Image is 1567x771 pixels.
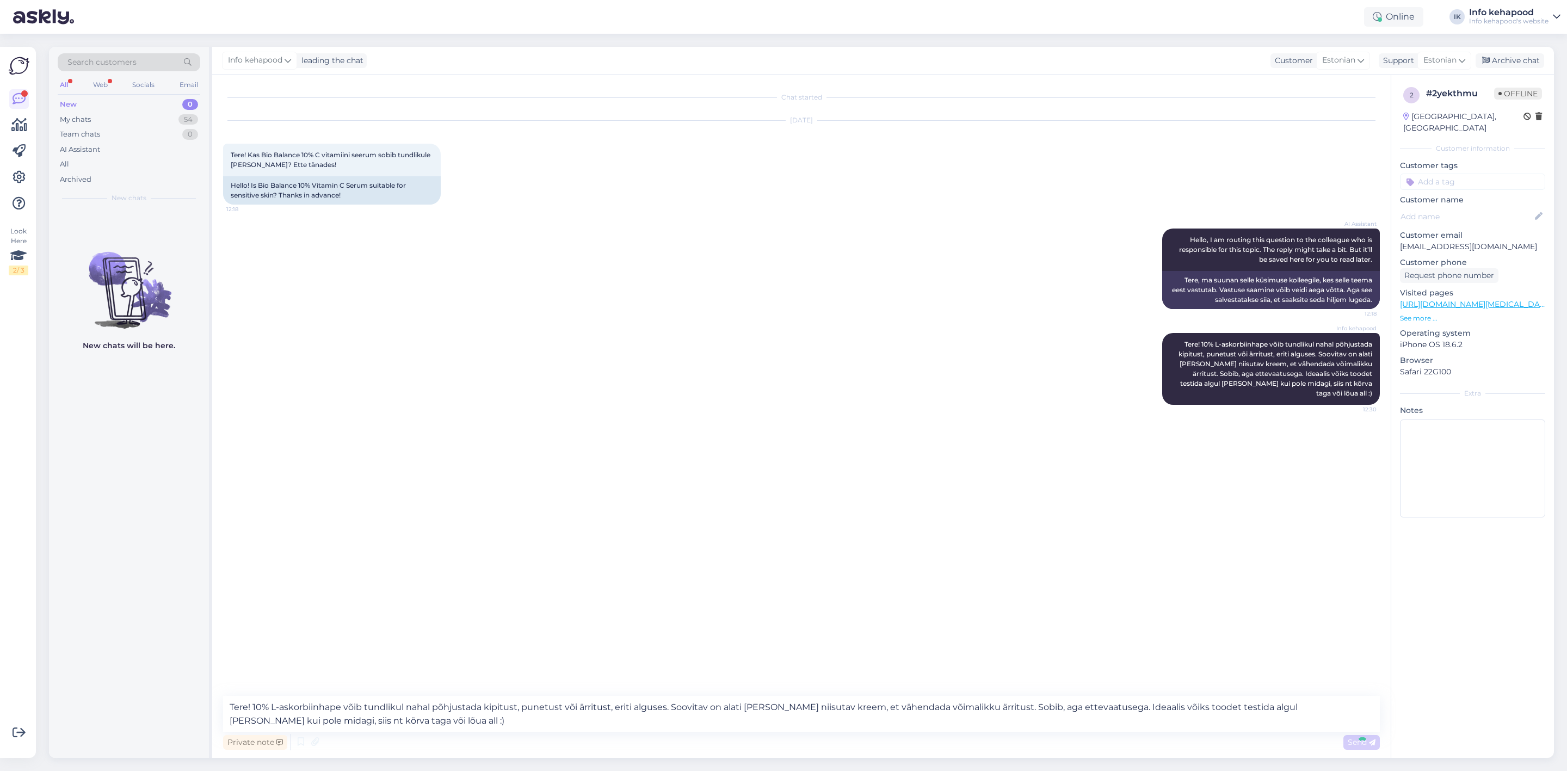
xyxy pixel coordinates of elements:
[1469,8,1549,17] div: Info kehapood
[1400,388,1545,398] div: Extra
[83,340,175,351] p: New chats will be here.
[9,55,29,76] img: Askly Logo
[1322,54,1355,66] span: Estonian
[130,78,157,92] div: Socials
[1400,268,1498,283] div: Request phone number
[228,54,282,66] span: Info kehapood
[297,55,363,66] div: leading the chat
[1400,328,1545,339] p: Operating system
[1494,88,1542,100] span: Offline
[1410,91,1414,99] span: 2
[91,78,110,92] div: Web
[1469,8,1560,26] a: Info kehapoodInfo kehapood's website
[1379,55,1414,66] div: Support
[60,114,91,125] div: My chats
[1401,211,1533,223] input: Add name
[1336,220,1377,228] span: AI Assistant
[1162,271,1380,309] div: Tere, ma suunan selle küsimuse kolleegile, kes selle teema eest vastutab. Vastuse saamine võib ve...
[1400,241,1545,252] p: [EMAIL_ADDRESS][DOMAIN_NAME]
[223,92,1380,102] div: Chat started
[60,144,100,155] div: AI Assistant
[226,205,267,213] span: 12:18
[60,159,69,170] div: All
[1403,111,1523,134] div: [GEOGRAPHIC_DATA], [GEOGRAPHIC_DATA]
[1400,299,1552,309] a: [URL][DOMAIN_NAME][MEDICAL_DATA]
[1400,160,1545,171] p: Customer tags
[1423,54,1457,66] span: Estonian
[178,114,198,125] div: 54
[223,176,441,205] div: Hello! Is Bio Balance 10% Vitamin C Serum suitable for sensitive skin? Thanks in advance!
[231,151,432,169] span: Tere! Kas Bio Balance 10% C vitamiini seerum sobib tundlikule [PERSON_NAME]? Ette tänades!
[1400,366,1545,378] p: Safari 22G100
[1449,9,1465,24] div: IK
[182,129,198,140] div: 0
[112,193,146,203] span: New chats
[1400,355,1545,366] p: Browser
[1336,310,1377,318] span: 12:18
[1400,230,1545,241] p: Customer email
[60,174,91,185] div: Archived
[49,232,209,330] img: No chats
[177,78,200,92] div: Email
[9,266,28,275] div: 2 / 3
[1179,236,1374,263] span: Hello, I am routing this question to the colleague who is responsible for this topic. The reply m...
[1400,405,1545,416] p: Notes
[1336,405,1377,414] span: 12:30
[1400,194,1545,206] p: Customer name
[60,99,77,110] div: New
[1469,17,1549,26] div: Info kehapood's website
[58,78,70,92] div: All
[1426,87,1494,100] div: # 2yekthmu
[1400,174,1545,190] input: Add a tag
[1179,340,1374,397] span: Tere! 10% L-askorbiinhape võib tundlikul nahal põhjustada kipitust, punetust või ärritust, eriti ...
[1400,257,1545,268] p: Customer phone
[223,115,1380,125] div: [DATE]
[1270,55,1313,66] div: Customer
[60,129,100,140] div: Team chats
[1400,287,1545,299] p: Visited pages
[9,226,28,275] div: Look Here
[1400,339,1545,350] p: iPhone OS 18.6.2
[67,57,137,68] span: Search customers
[1400,313,1545,323] p: See more ...
[182,99,198,110] div: 0
[1336,324,1377,332] span: Info kehapood
[1364,7,1423,27] div: Online
[1400,144,1545,153] div: Customer information
[1476,53,1544,68] div: Archive chat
